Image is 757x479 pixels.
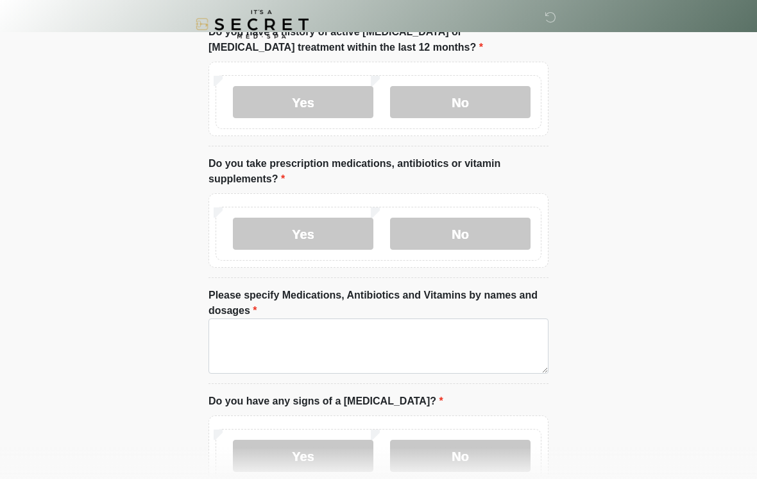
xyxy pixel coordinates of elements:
[208,288,549,318] label: Please specify Medications, Antibiotics and Vitamins by names and dosages
[233,86,373,118] label: Yes
[233,440,373,472] label: Yes
[208,394,443,409] label: Do you have any signs of a [MEDICAL_DATA]?
[390,218,531,250] label: No
[208,156,549,187] label: Do you take prescription medications, antibiotics or vitamin supplements?
[390,440,531,472] label: No
[233,218,373,250] label: Yes
[390,86,531,118] label: No
[196,10,309,39] img: It's A Secret Med Spa Logo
